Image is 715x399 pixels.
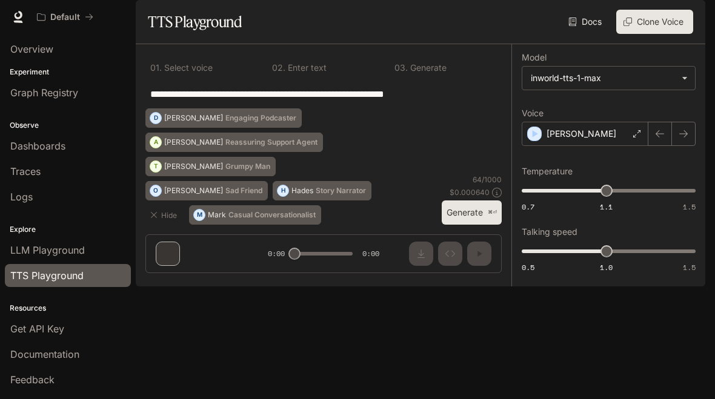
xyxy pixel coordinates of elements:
div: inworld-tts-1-max [531,72,676,84]
p: Grumpy Man [225,163,270,170]
span: 1.5 [683,262,696,272]
button: O[PERSON_NAME]Sad Friend [145,181,268,200]
span: 0.7 [522,202,534,212]
p: Enter text [285,64,327,72]
div: O [150,181,161,200]
button: All workspaces [32,5,99,29]
p: Casual Conversationalist [228,211,316,219]
div: H [278,181,288,200]
p: 0 1 . [150,64,162,72]
p: [PERSON_NAME] [164,139,223,146]
a: Docs [566,10,607,34]
p: ⌘⏎ [488,209,497,216]
button: D[PERSON_NAME]Engaging Podcaster [145,108,302,128]
p: Generate [408,64,447,72]
p: Select voice [162,64,213,72]
p: Hades [291,187,313,194]
p: Sad Friend [225,187,262,194]
div: inworld-tts-1-max [522,67,695,90]
p: [PERSON_NAME] [547,128,616,140]
button: HHadesStory Narrator [273,181,371,200]
div: T [150,157,161,176]
span: 0.5 [522,262,534,272]
h1: TTS Playground [148,10,242,34]
button: A[PERSON_NAME]Reassuring Support Agent [145,133,323,152]
p: Story Narrator [316,187,366,194]
p: Temperature [522,167,573,176]
div: D [150,108,161,128]
p: Mark [208,211,226,219]
p: 0 2 . [272,64,285,72]
p: Talking speed [522,228,577,236]
p: [PERSON_NAME] [164,187,223,194]
p: Reassuring Support Agent [225,139,318,146]
button: Hide [145,205,184,225]
span: 1.5 [683,202,696,212]
p: [PERSON_NAME] [164,163,223,170]
p: Voice [522,109,544,117]
p: [PERSON_NAME] [164,114,223,122]
button: MMarkCasual Conversationalist [189,205,321,225]
p: Default [50,12,80,22]
span: 1.0 [600,262,613,272]
p: Engaging Podcaster [225,114,296,122]
div: A [150,133,161,152]
button: T[PERSON_NAME]Grumpy Man [145,157,276,176]
p: Model [522,53,547,62]
button: Generate⌘⏎ [442,200,502,225]
p: 0 3 . [394,64,408,72]
div: M [194,205,205,225]
button: Clone Voice [616,10,693,34]
span: 1.1 [600,202,613,212]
